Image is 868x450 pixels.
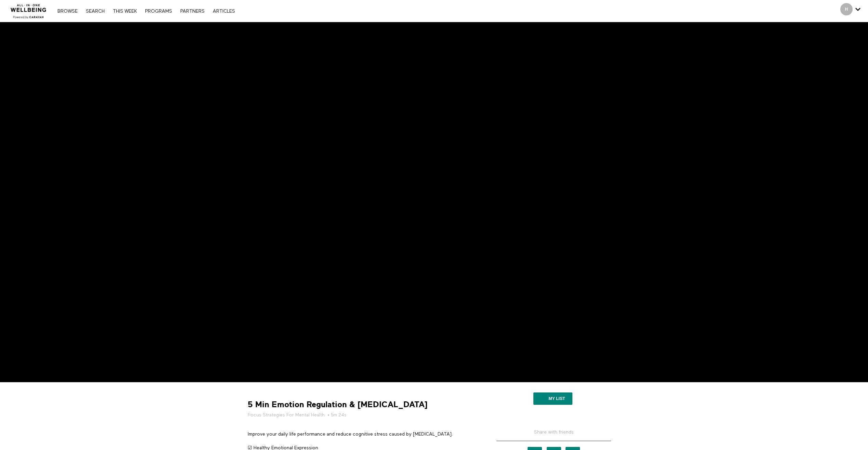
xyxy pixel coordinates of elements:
a: ARTICLES [209,9,238,14]
p: Improve your daily life performance and reduce cognitive stress caused by [MEDICAL_DATA]. [248,431,477,438]
a: Browse [54,9,81,14]
nav: Primary [54,8,238,14]
a: PARTNERS [177,9,208,14]
strong: 5 Min Emotion Regulation & [MEDICAL_DATA] [248,399,428,410]
a: Focus Strategies For Mental Health [248,412,325,418]
a: Search [82,9,108,14]
a: PROGRAMS [142,9,176,14]
button: My list [533,392,572,405]
h5: • 5m 24s [248,412,477,418]
a: THIS WEEK [109,9,140,14]
h5: Share with friends [496,429,611,441]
